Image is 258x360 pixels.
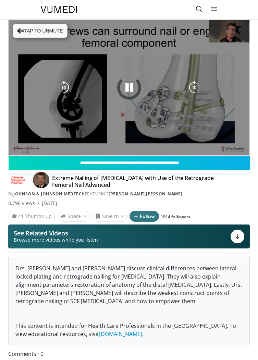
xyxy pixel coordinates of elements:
[8,191,250,197] div: By FEATURING ,
[8,211,55,221] a: 41 Thumbs Up
[13,24,67,38] button: Tap to unmute
[42,200,57,207] div: [DATE]
[13,191,85,197] a: Johnson & Johnson MedTech
[9,20,249,155] video-js: Video Player
[33,172,49,188] img: Avatar
[14,236,98,243] span: Browse more videos while you listen
[8,200,35,207] span: 8,796 views
[8,175,27,185] img: Johnson & Johnson MedTech
[58,211,89,222] button: Share
[161,214,190,220] a: 1914 followers
[9,257,249,345] div: Drs. [PERSON_NAME] and [PERSON_NAME] discuss clinical differences between lateral locked plating ...
[8,349,250,358] span: Comments 0
[99,330,142,338] a: [DOMAIN_NAME]
[18,213,24,219] span: 41
[130,211,159,222] button: Follow
[92,211,127,222] button: Save to
[109,191,145,197] a: [PERSON_NAME]
[146,191,182,197] a: [PERSON_NAME]
[8,224,250,248] button: See Related Videos Browse more videos while you listen
[14,230,98,236] p: See Related Videos
[52,175,223,188] h4: Extreme Nailing of [MEDICAL_DATA] with Use of the Retrograde Femoral Nail Advanced
[41,6,77,13] img: VuMedi Logo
